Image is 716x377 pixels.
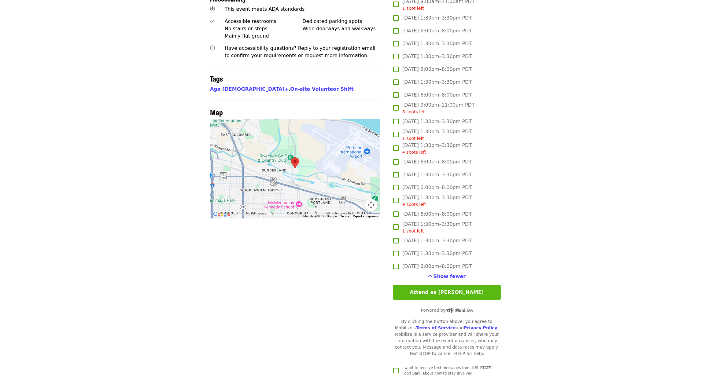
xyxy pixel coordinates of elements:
i: universal-access icon [210,6,215,12]
span: [DATE] 1:30pm–3:30pm PDT [402,79,472,86]
div: By clicking the button above, you agree to Mobilize's and . Mobilize is a service provider and wi... [393,318,501,357]
span: Tags [210,73,223,84]
span: [DATE] 6:00pm–8:00pm PDT [402,66,472,73]
span: 1 spot left [402,136,424,141]
span: Show fewer [434,273,466,279]
i: question-circle icon [210,45,215,51]
a: On-site Volunteer Shift [290,86,353,92]
span: [DATE] 1:30pm–3:30pm PDT [402,221,472,234]
span: This event meets ADA standards [225,6,305,12]
a: Age [DEMOGRAPHIC_DATA]+ [210,86,289,92]
span: [DATE] 1:30pm–3:30pm PDT [402,237,472,244]
span: [DATE] 1:30pm–3:30pm PDT [402,53,472,60]
span: [DATE] 1:30pm–3:30pm PDT [402,171,472,178]
button: Attend as [PERSON_NAME] [393,285,501,300]
span: [DATE] 6:00pm–8:00pm PDT [402,158,472,166]
span: [DATE] 6:00pm–8:00pm PDT [402,210,472,218]
span: Map data ©2025 Google [303,214,337,218]
span: [DATE] 6:00pm–8:00pm PDT [402,184,472,191]
a: Report a map error [353,214,378,218]
button: Map camera controls [365,199,377,211]
a: Terms of Service [416,325,456,330]
span: [DATE] 6:00pm–8:00pm PDT [402,27,472,35]
span: [DATE] 1:30pm–3:30pm PDT [402,142,472,156]
span: 4 spots left [402,150,426,155]
span: Map [210,107,223,117]
span: Have accessibility questions? Reply to your registration email to confirm your requirements or re... [225,45,375,58]
span: [DATE] 6:00pm–8:00pm PDT [402,263,472,270]
div: Wide doorways and walkways [302,25,380,32]
span: , [210,86,290,92]
span: 8 spots left [402,109,426,114]
span: [DATE] 1:30pm–3:30pm PDT [402,250,472,257]
button: See more timeslots [428,273,466,280]
span: [DATE] 1:30pm–3:30pm PDT [402,118,472,125]
span: [DATE] 9:00am–11:00am PDT [402,101,475,115]
span: 1 spot left [402,229,424,233]
div: No stairs or steps [225,25,303,32]
div: Dedicated parking spots [302,18,380,25]
span: Powered by [421,308,473,313]
img: Google [212,210,232,218]
i: check icon [210,18,214,24]
a: Open this area in Google Maps (opens a new window) [212,210,232,218]
span: [DATE] 1:30pm–3:30pm PDT [402,194,472,208]
span: [DATE] 1:30pm–3:30pm PDT [402,14,472,22]
span: 9 spots left [402,202,426,207]
div: Accessible restrooms [225,18,303,25]
a: Privacy Policy [464,325,497,330]
span: I want to receive text messages from [US_STATE] Food Bank about how to stay involved. [402,366,493,375]
a: Terms (opens in new tab) [340,214,349,218]
img: Powered by Mobilize [445,308,473,313]
span: [DATE] 6:00pm–8:00pm PDT [402,91,472,99]
div: Mainly flat ground [225,32,303,40]
span: 1 spot left [402,6,424,11]
span: [DATE] 1:30pm–3:30pm PDT [402,40,472,47]
span: [DATE] 1:30pm–3:30pm PDT [402,128,472,142]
